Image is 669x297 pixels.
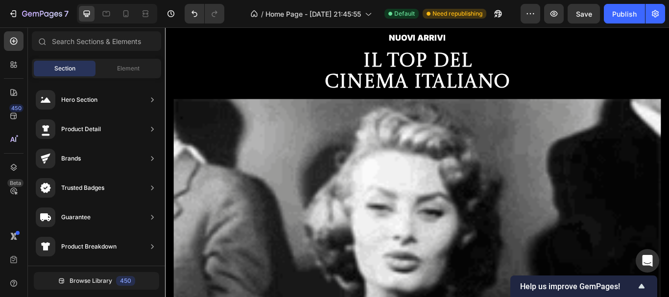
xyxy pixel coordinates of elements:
[61,154,81,163] div: Brands
[4,4,73,23] button: 7
[185,4,224,23] div: Undo/Redo
[636,249,659,273] div: Open Intercom Messenger
[261,9,263,19] span: /
[432,9,482,18] span: Need republishing
[116,276,135,286] div: 450
[34,272,159,290] button: Browse Library450
[64,8,69,20] p: 7
[61,95,97,105] div: Hero Section
[7,179,24,187] div: Beta
[612,9,637,19] div: Publish
[520,280,647,292] button: Show survey - Help us improve GemPages!
[576,10,592,18] span: Save
[61,183,104,193] div: Trusted Badges
[9,104,24,112] div: 450
[1,7,587,19] p: nuovi arrivi
[70,276,112,285] span: Browse Library
[184,26,404,78] h2: Il top del cinema italiano
[394,9,415,18] span: Default
[61,212,91,222] div: Guarantee
[568,4,600,23] button: Save
[61,124,101,134] div: Product Detail
[32,31,161,51] input: Search Sections & Elements
[604,4,645,23] button: Publish
[54,64,75,73] span: Section
[165,27,669,297] iframe: Design area
[520,282,636,291] span: Help us improve GemPages!
[117,64,140,73] span: Element
[61,242,117,251] div: Product Breakdown
[265,9,361,19] span: Home Page - [DATE] 21:45:55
